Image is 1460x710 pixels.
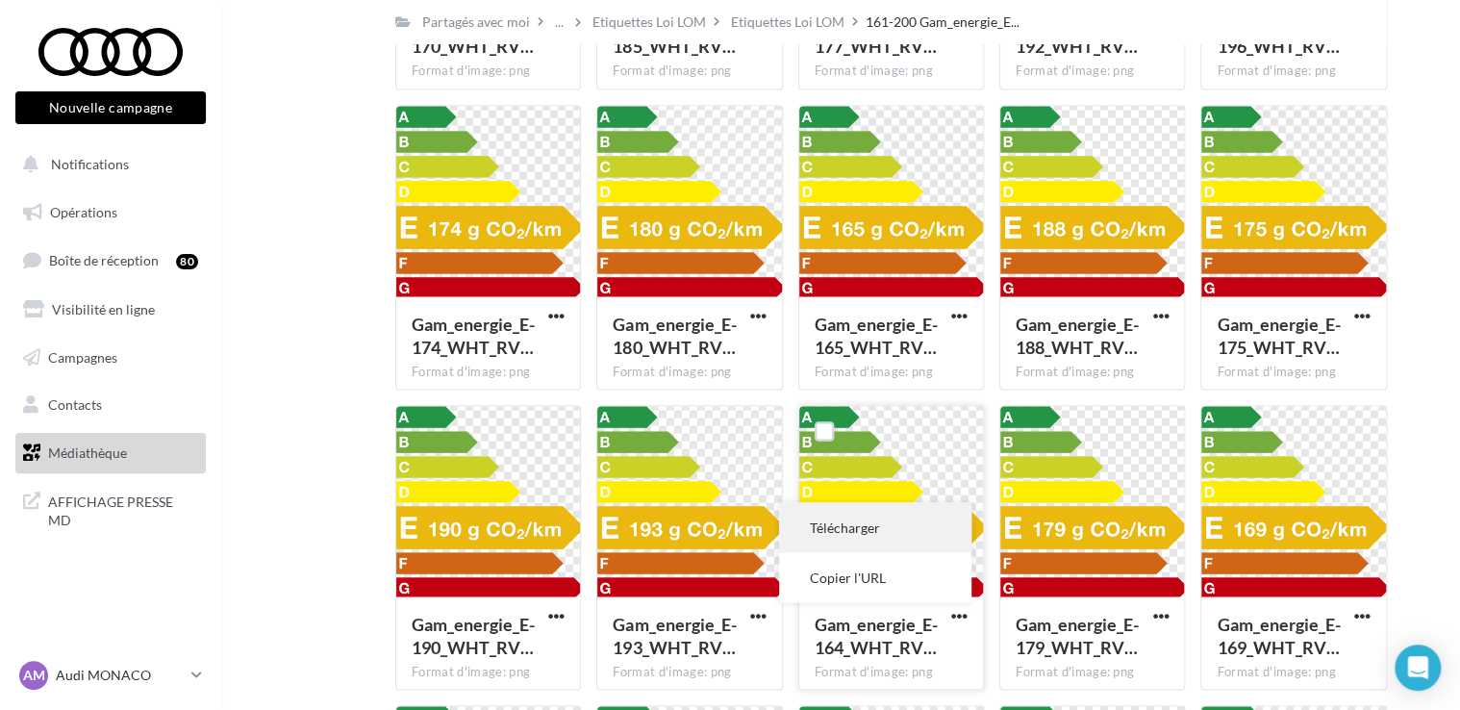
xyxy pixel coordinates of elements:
[815,363,968,380] div: Format d'image: png
[731,13,844,32] div: Etiquettes Loi LOM
[815,63,968,80] div: Format d'image: png
[52,301,155,317] span: Visibilité en ligne
[49,252,159,268] span: Boîte de réception
[1217,663,1370,680] div: Format d'image: png
[12,338,210,378] a: Campagnes
[422,13,530,32] div: Partagés avec moi
[1016,313,1139,357] span: Gam_energie_E-188_WHT_RVB_PNG_1080PX
[779,502,971,552] button: Télécharger
[48,489,198,530] span: AFFICHAGE PRESSE MD
[12,290,210,330] a: Visibilité en ligne
[866,13,1019,32] span: 161-200 Gam_energie_E...
[176,254,198,269] div: 80
[12,240,210,281] a: Boîte de réception80
[815,613,938,657] span: Gam_energie_E-164_WHT_RVB_PNG_1080PX
[592,13,706,32] div: Etiquettes Loi LOM
[412,613,535,657] span: Gam_energie_E-190_WHT_RVB_PNG_1080PX
[15,91,206,124] button: Nouvelle campagne
[1217,313,1340,357] span: Gam_energie_E-175_WHT_RVB_PNG_1080PX
[1217,63,1370,80] div: Format d'image: png
[613,363,766,380] div: Format d'image: png
[1395,645,1441,691] div: Open Intercom Messenger
[1016,63,1169,80] div: Format d'image: png
[1016,613,1139,657] span: Gam_energie_E-179_WHT_RVB_PNG_1080PX
[412,663,565,680] div: Format d'image: png
[56,666,184,685] p: Audi MONACO
[15,657,206,694] a: AM Audi MONACO
[48,348,117,365] span: Campagnes
[48,396,102,413] span: Contacts
[779,552,971,602] button: Copier l'URL
[1016,363,1169,380] div: Format d'image: png
[1217,613,1340,657] span: Gam_energie_E-169_WHT_RVB_PNG_1080PX
[51,156,129,172] span: Notifications
[551,9,567,36] div: ...
[1016,663,1169,680] div: Format d'image: png
[12,192,210,233] a: Opérations
[815,313,938,357] span: Gam_energie_E-165_WHT_RVB_PNG_1080PX
[23,666,45,685] span: AM
[613,663,766,680] div: Format d'image: png
[412,63,565,80] div: Format d'image: png
[48,444,127,461] span: Médiathèque
[12,385,210,425] a: Contacts
[613,63,766,80] div: Format d'image: png
[12,144,202,185] button: Notifications
[412,313,535,357] span: Gam_energie_E-174_WHT_RVB_PNG_1080PX
[50,204,117,220] span: Opérations
[12,481,210,538] a: AFFICHAGE PRESSE MD
[613,313,736,357] span: Gam_energie_E-180_WHT_RVB_PNG_1080PX
[815,663,968,680] div: Format d'image: png
[613,613,736,657] span: Gam_energie_E-193_WHT_RVB_PNG_1080PX
[12,433,210,473] a: Médiathèque
[412,363,565,380] div: Format d'image: png
[1217,363,1370,380] div: Format d'image: png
